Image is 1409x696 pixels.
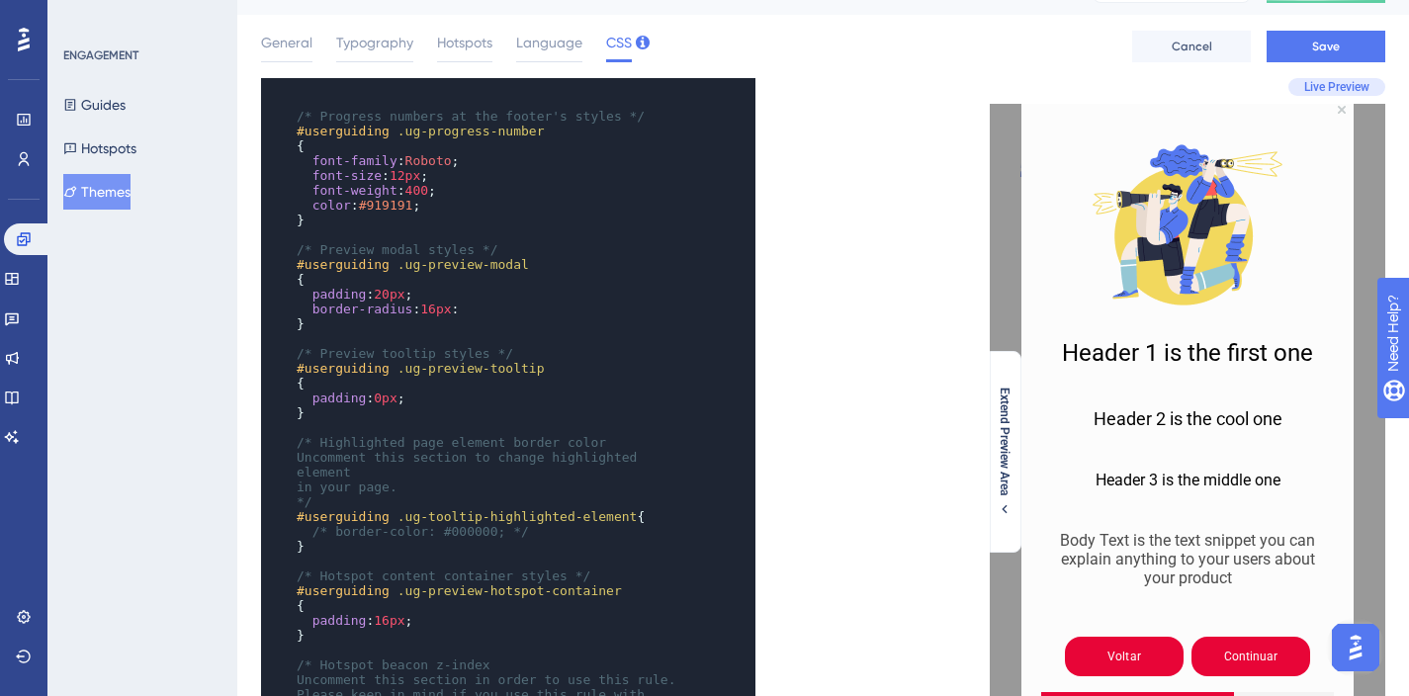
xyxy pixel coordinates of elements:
span: 400 [405,183,428,198]
span: Uncomment this section to change highlighted element [297,450,645,479]
div: Close Preview [348,2,356,10]
span: { [297,598,305,613]
button: Next [202,533,320,572]
span: /* border-color: #000000; */ [312,524,529,539]
span: font-family [312,153,397,168]
span: font-size [312,168,382,183]
span: #userguiding [297,124,390,138]
span: /* Hotspot beacon z-index [297,657,490,672]
span: { [297,138,305,153]
span: : ; [297,198,420,213]
span: padding [312,287,367,302]
h3: Header 3 is the middle one [67,367,328,386]
span: #userguiding [297,509,390,524]
span: Cancel [1172,39,1212,54]
span: /* Preview modal styles */ [297,242,498,257]
span: Hotspots [437,31,492,54]
button: Guides [63,87,126,123]
button: Extend Preview Area [989,388,1020,517]
span: : ; [297,168,428,183]
span: Need Help? [46,5,124,29]
span: { [297,509,645,524]
span: /* Hotspot content container styles */ [297,568,590,583]
span: Save [1312,39,1340,54]
span: 16px [420,302,451,316]
img: Modal Media [99,22,297,219]
span: .ug-preview-modal [397,257,529,272]
span: .ug-preview-tooltip [397,361,545,376]
span: Uncomment this section in order to use this rule. [297,672,676,687]
span: : : [297,302,459,316]
span: } [297,316,305,331]
h1: Header 1 is the first one [67,235,328,263]
p: Body Text is the text snippet you can explain anything to your users about your product [67,427,328,483]
span: #userguiding [297,583,390,598]
span: padding [312,613,367,628]
button: Hotspots [63,130,136,166]
span: color [312,198,351,213]
span: CSS [606,31,632,54]
span: /* Progress numbers at the footer's styles */ [297,109,645,124]
span: /* Highlighted page element border color [297,435,606,450]
span: Extend Preview Area [997,388,1013,495]
div: ENGAGEMENT [63,47,138,63]
span: #userguiding [297,361,390,376]
button: Previous [75,533,194,572]
h2: Header 2 is the cool one [67,304,328,325]
span: 16px [374,613,404,628]
span: /* Preview tooltip styles */ [297,346,513,361]
span: : ; [297,287,413,302]
span: Roboto [405,153,452,168]
span: : ; [297,153,459,168]
span: border-radius [312,302,413,316]
span: { [297,272,305,287]
span: General [261,31,312,54]
span: : ; [297,183,436,198]
span: { [297,376,305,391]
span: in your page. [297,479,397,494]
span: } [297,539,305,554]
span: .ug-tooltip-highlighted-element [397,509,638,524]
button: Themes [63,174,131,210]
span: padding [312,391,367,405]
span: #919191 [359,198,413,213]
span: Typography [336,31,413,54]
span: : ; [297,391,405,405]
button: Cancel [1132,31,1251,62]
span: } [297,213,305,227]
span: font-weight [312,183,397,198]
span: } [297,628,305,643]
span: } [297,405,305,420]
span: #userguiding [297,257,390,272]
div: Footer [51,594,344,630]
iframe: UserGuiding AI Assistant Launcher [1326,618,1385,677]
span: .ug-progress-number [397,124,545,138]
span: Live Preview [1304,79,1369,95]
span: : ; [297,613,413,628]
div: Step 2 of 3 [61,604,86,620]
span: 12px [390,168,420,183]
span: .ug-preview-hotspot-container [397,583,622,598]
span: 20px [374,287,404,302]
span: 0px [374,391,396,405]
button: Save [1267,31,1385,62]
span: Language [516,31,582,54]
